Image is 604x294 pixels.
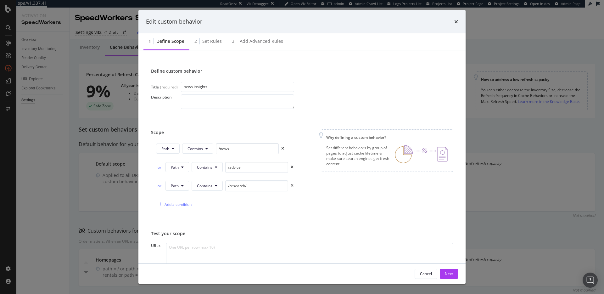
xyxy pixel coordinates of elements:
div: Edit custom behavior [146,18,202,26]
span: Contains [197,183,212,189]
div: 2 [194,38,197,44]
button: Contains [182,144,213,154]
div: Set different behaviors by group of pages to adjust cache lifetime & make sure search engines get... [326,145,390,167]
button: Contains [192,162,223,172]
div: or [156,165,163,170]
div: Set rules [202,38,222,44]
div: Test your scope [151,230,453,237]
span: Path [161,146,169,151]
button: Cancel [415,269,437,279]
div: Description [151,94,181,100]
div: Define scope [156,38,184,44]
button: Add a condition [156,199,192,209]
div: or [156,183,163,189]
button: Path [156,144,180,154]
div: Add a condition [165,202,192,207]
div: Open Intercom Messenger [583,273,598,288]
span: Contains [187,146,203,151]
div: Add advanced rules [240,38,283,44]
div: Cancel [420,271,432,276]
div: times [291,184,294,188]
span: Path [171,183,179,189]
div: 1 [148,38,151,44]
button: Contains [192,181,223,191]
div: 3 [232,38,234,44]
div: Why defining a custom behavior? [326,135,448,140]
span: Path [171,165,179,170]
img: DEDJSpvk.png [395,145,448,163]
div: Scope [151,129,294,136]
div: times [291,165,294,169]
div: Title [151,84,159,90]
span: Contains [197,165,212,170]
div: (required) [160,84,178,90]
div: URLs [151,243,166,248]
div: times [454,18,458,26]
div: Next [445,271,453,276]
div: Define custom behavior [151,68,453,74]
button: Next [440,269,458,279]
button: Path [165,181,189,191]
button: Path [165,162,189,172]
div: times [281,147,284,150]
div: modal [138,10,466,284]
